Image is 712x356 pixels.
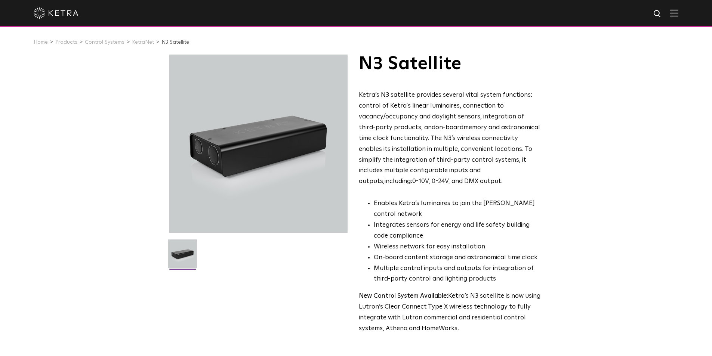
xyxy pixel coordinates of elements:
[670,9,678,16] img: Hamburger%20Nav.svg
[374,198,541,220] li: Enables Ketra’s luminaires to join the [PERSON_NAME] control network
[374,263,541,285] li: Multiple control inputs and outputs for integration of third-party control and lighting products
[374,220,541,242] li: Integrates sensors for energy and life safety building code compliance
[385,178,412,185] g: including:
[161,40,189,45] a: N3 Satellite
[85,40,124,45] a: Control Systems
[374,242,541,253] li: Wireless network for easy installation
[653,9,662,19] img: search icon
[359,90,541,187] p: Ketra’s N3 satellite provides several vital system functions: control of Ketra's linear luminaire...
[359,293,448,299] strong: New Control System Available:
[374,253,541,263] li: On-board content storage and astronomical time clock
[359,55,541,73] h1: N3 Satellite
[435,124,463,131] g: on-board
[55,40,77,45] a: Products
[168,239,197,274] img: N3-Controller-2021-Web-Square
[359,291,541,334] p: Ketra’s N3 satellite is now using Lutron’s Clear Connect Type X wireless technology to fully inte...
[34,7,78,19] img: ketra-logo-2019-white
[34,40,48,45] a: Home
[132,40,154,45] a: KetraNet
